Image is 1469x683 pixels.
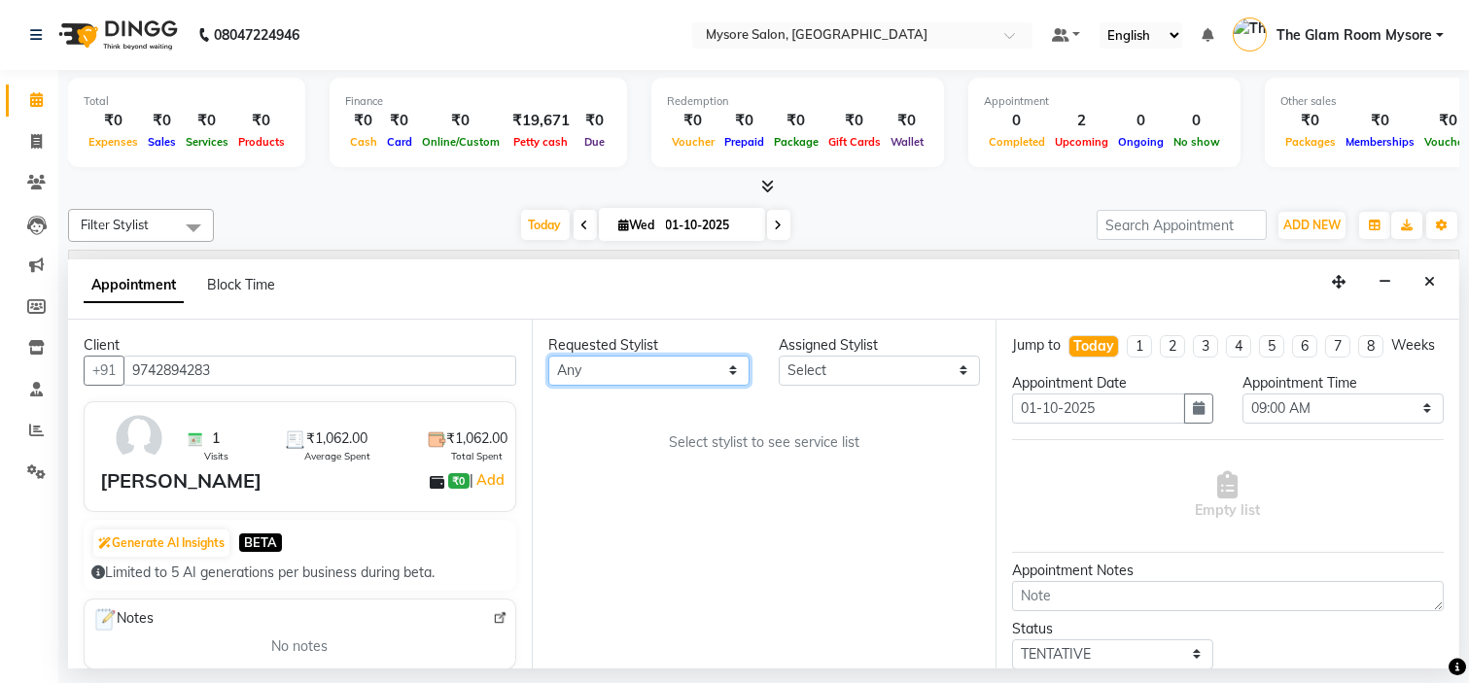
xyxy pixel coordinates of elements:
span: Prepaid [719,135,769,149]
th: October 1, 2025 [69,251,1458,288]
span: The Glam Room Mysore [1277,25,1432,46]
span: Appointment [84,268,184,303]
button: Generate AI Insights [93,529,229,557]
div: Requested Stylist [548,335,750,356]
input: Search Appointment [1097,210,1267,240]
b: 08047224946 [214,8,299,62]
span: Services [181,135,233,149]
span: Total Spent [451,449,503,463]
input: yyyy-mm-dd [1012,393,1185,424]
div: Status [1012,619,1213,639]
div: ₹19,671 [505,110,577,132]
span: Products [233,135,290,149]
span: Block Time [207,276,275,293]
div: Redemption [667,93,928,110]
span: 1 [213,428,221,449]
div: ₹0 [345,110,382,132]
div: Jump to [1012,335,1061,356]
span: Sales [143,135,181,149]
div: ₹0 [1280,110,1341,132]
div: 0 [1113,110,1169,132]
span: Package [769,135,823,149]
div: Appointment Date [1012,373,1213,393]
div: Today [1073,336,1114,357]
input: 2025-10-01 [660,211,757,240]
span: Visits [204,449,228,463]
input: Search by Name/Mobile/Email/Code [123,356,516,386]
div: ₹0 [233,110,290,132]
li: 3 [1193,335,1218,358]
span: Upcoming [1050,135,1113,149]
div: ₹0 [823,110,886,132]
span: Notes [92,607,154,632]
div: ₹0 [577,110,612,132]
span: No show [1169,135,1225,149]
div: Appointment Time [1242,373,1444,393]
span: Card [382,135,417,149]
span: Today [521,210,570,240]
div: Client [84,335,516,356]
span: Wed [614,218,660,232]
span: Gift Cards [823,135,886,149]
span: Packages [1280,135,1341,149]
div: Appointment [984,93,1225,110]
div: ₹0 [417,110,505,132]
li: 4 [1226,335,1251,358]
span: Voucher [667,135,719,149]
span: | [470,468,507,492]
div: Limited to 5 AI generations per business during beta. [91,563,508,583]
button: ADD NEW [1278,212,1346,239]
span: No notes [272,636,329,657]
div: ₹0 [143,110,181,132]
span: Completed [984,135,1050,149]
li: 5 [1259,335,1284,358]
span: Empty list [1196,471,1261,521]
li: 6 [1292,335,1317,358]
span: ₹0 [448,473,469,489]
div: ₹0 [1341,110,1419,132]
div: 2 [1050,110,1113,132]
span: Select stylist to see service list [669,432,859,453]
span: ₹1,062.00 [307,428,368,449]
div: 0 [1169,110,1225,132]
div: [PERSON_NAME] [100,466,262,495]
a: Add [473,468,507,492]
div: Assigned Stylist [779,335,980,356]
li: 7 [1325,335,1350,358]
div: ₹0 [886,110,928,132]
li: 2 [1160,335,1185,358]
span: ₹1,062.00 [446,428,507,449]
span: Petty cash [509,135,574,149]
span: Ongoing [1113,135,1169,149]
span: Wallet [886,135,928,149]
span: Filter Stylist [81,217,149,232]
div: ₹0 [667,110,719,132]
div: ₹0 [719,110,769,132]
li: 1 [1127,335,1152,358]
span: ADD NEW [1283,218,1341,232]
div: Weeks [1391,335,1435,356]
div: ₹0 [84,110,143,132]
span: Average Spent [304,449,370,463]
span: Memberships [1341,135,1419,149]
div: ₹0 [382,110,417,132]
div: ₹0 [181,110,233,132]
button: +91 [84,356,124,386]
div: Finance [345,93,612,110]
li: 8 [1358,335,1383,358]
button: Close [1416,267,1444,297]
span: BETA [239,533,282,552]
span: Cash [345,135,382,149]
div: Appointment Notes [1012,561,1444,581]
img: The Glam Room Mysore [1233,17,1267,51]
div: Total [84,93,290,110]
img: avatar [111,410,167,466]
span: Online/Custom [417,135,505,149]
div: ₹0 [769,110,823,132]
span: Expenses [84,135,143,149]
span: Due [579,135,610,149]
img: logo [50,8,183,62]
div: 0 [984,110,1050,132]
